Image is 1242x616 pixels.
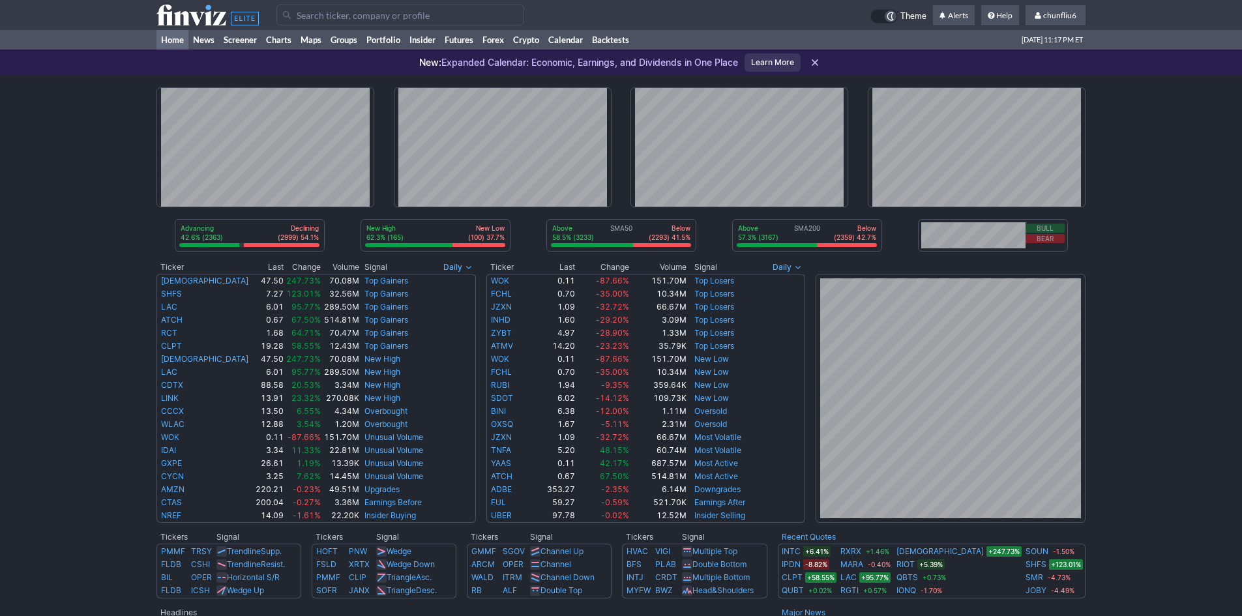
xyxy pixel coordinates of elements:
[468,233,505,242] p: (100) 37.7%
[627,585,651,595] a: MYFW
[630,261,687,274] th: Volume
[161,289,182,299] a: SHFS
[349,585,370,595] a: JANX
[191,572,212,582] a: OPER
[161,546,185,556] a: PMMF
[596,393,629,403] span: -14.12%
[694,302,734,312] a: Top Losers
[254,470,284,483] td: 3.25
[349,559,370,569] a: XRTX
[291,341,321,351] span: 58.55%
[782,532,836,542] a: Recent Quotes
[694,484,741,494] a: Downgrades
[321,274,360,287] td: 70.08M
[364,432,423,442] a: Unusual Volume
[316,546,338,556] a: HOFT
[600,445,629,455] span: 48.15%
[364,445,423,455] a: Unusual Volume
[530,379,576,392] td: 1.94
[540,546,584,556] a: Channel Up
[254,274,284,287] td: 47.50
[364,262,387,272] span: Signal
[530,340,576,353] td: 14.20
[161,367,177,377] a: LAC
[1026,584,1046,597] a: JOBY
[896,571,918,584] a: QBTS
[349,572,366,582] a: CLIP
[286,354,321,364] span: 247.73%
[596,367,629,377] span: -35.00%
[161,276,248,286] a: [DEMOGRAPHIC_DATA]
[649,233,690,242] p: (2293) 41.5%
[692,559,747,569] a: Double Bottom
[530,366,576,379] td: 0.70
[530,470,576,483] td: 0.67
[981,5,1019,26] a: Help
[782,558,801,571] a: IPDN
[596,302,629,312] span: -32.72%
[321,431,360,444] td: 151.70M
[227,559,285,569] a: TrendlineResist.
[630,353,687,366] td: 151.70M
[530,287,576,301] td: 0.70
[296,30,326,50] a: Maps
[161,302,177,312] a: LAC
[254,457,284,470] td: 26.61
[840,558,863,571] a: MARA
[491,393,513,403] a: SDOT
[278,224,319,233] p: Declining
[694,432,741,442] a: Most Volatile
[321,261,360,274] th: Volume
[530,392,576,405] td: 6.02
[297,458,321,468] span: 1.19%
[419,57,441,68] span: New:
[440,261,476,274] button: Signals interval
[630,327,687,340] td: 1.33M
[1022,30,1083,50] span: [DATE] 11:17 PM ET
[316,572,340,582] a: PMMF
[655,559,676,569] a: PLAB
[896,584,916,597] a: IONQ
[364,406,407,416] a: Overbought
[191,559,210,569] a: CSHI
[321,418,360,431] td: 1.20M
[900,9,926,23] span: Theme
[161,497,182,507] a: CTAS
[530,457,576,470] td: 0.11
[286,289,321,299] span: 123.01%
[161,458,182,468] a: GXPE
[161,380,183,390] a: CDTX
[596,315,629,325] span: -29.20%
[364,341,408,351] a: Top Gainers
[161,419,185,429] a: WLAC
[254,405,284,418] td: 13.50
[692,585,754,595] a: Head&Shoulders
[321,392,360,405] td: 270.08K
[416,585,437,595] span: Desc.
[552,224,594,233] p: Above
[630,340,687,353] td: 35.79K
[491,341,513,351] a: ATMV
[227,572,280,582] a: Horizontal S/R
[321,470,360,483] td: 14.45M
[321,405,360,418] td: 4.34M
[694,406,727,416] a: Oversold
[227,559,261,569] span: Trendline
[321,301,360,314] td: 289.50M
[254,314,284,327] td: 0.67
[530,353,576,366] td: 0.11
[254,418,284,431] td: 12.88
[366,233,404,242] p: 62.3% (165)
[630,405,687,418] td: 1.11M
[161,572,173,582] a: BIL
[288,432,321,442] span: -87.66%
[254,301,284,314] td: 6.01
[364,302,408,312] a: Top Gainers
[692,546,737,556] a: Multiple Top
[596,289,629,299] span: -35.00%
[694,471,738,481] a: Most Active
[738,224,778,233] p: Above
[364,471,423,481] a: Unusual Volume
[161,585,181,595] a: FLDB
[161,432,179,442] a: WOK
